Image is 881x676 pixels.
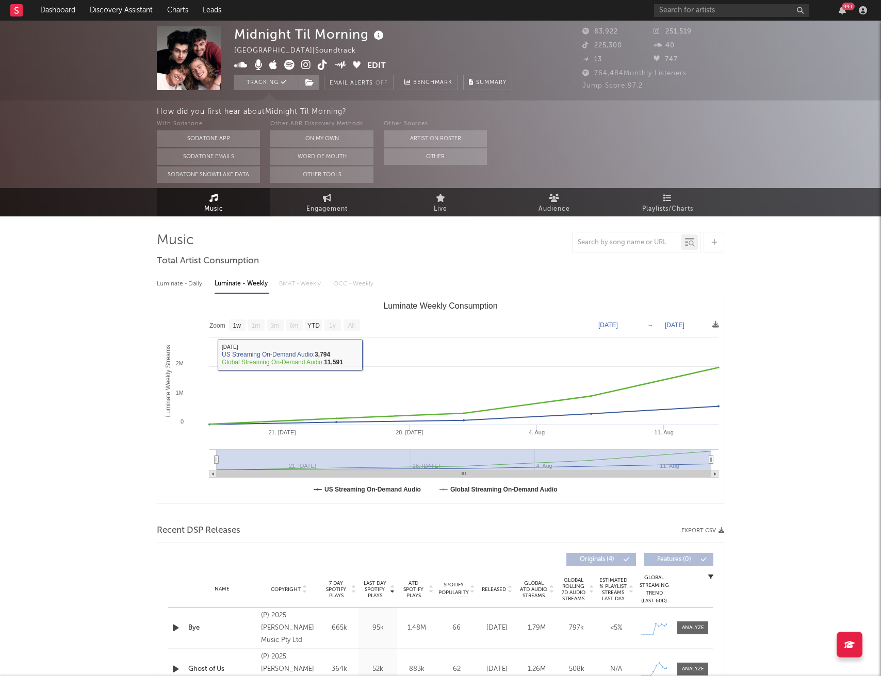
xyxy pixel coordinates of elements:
button: Summary [463,75,512,90]
a: Music [157,188,270,216]
div: [DATE] [480,664,514,674]
span: Spotify Popularity [438,581,469,597]
span: Features ( 0 ) [650,556,698,563]
text: 3m [271,322,280,329]
span: 83,922 [582,28,618,35]
div: <5% [599,623,633,633]
em: Off [376,80,388,86]
button: 99+ [839,6,846,14]
span: Global Rolling 7D Audio Streams [559,577,588,602]
span: Live [434,203,447,215]
button: Other [384,148,487,165]
div: N/A [599,664,633,674]
text: 21. [DATE] [269,429,296,435]
span: Music [204,203,223,215]
div: Name [188,585,256,593]
div: Luminate - Weekly [215,275,269,293]
div: Midnight Til Morning [234,26,386,43]
button: Sodatone Emails [157,148,260,165]
div: [GEOGRAPHIC_DATA] | Soundtrack [234,45,368,57]
span: Global ATD Audio Streams [519,580,548,599]
svg: Luminate Weekly Consumption [157,297,724,503]
div: 665k [322,623,356,633]
a: Bye [188,623,256,633]
div: 52k [361,664,395,674]
span: Originals ( 4 ) [573,556,621,563]
text: Luminate Weekly Streams [165,345,172,417]
div: 508k [559,664,594,674]
a: Benchmark [399,75,458,90]
div: 1.48M [400,623,433,633]
a: Ghost of Us [188,664,256,674]
a: Live [384,188,497,216]
text: → [647,322,654,329]
text: US Streaming On-Demand Audio [324,486,421,493]
span: Last Day Spotify Plays [361,580,388,599]
div: 883k [400,664,433,674]
span: Engagement [306,203,348,215]
text: 1w [233,322,241,329]
div: (P) 2025 [PERSON_NAME] Music Pty Ltd [261,610,317,647]
button: On My Own [270,130,373,147]
span: Released [482,586,506,593]
a: Audience [497,188,611,216]
div: Luminate - Daily [157,275,204,293]
text: [DATE] [598,322,618,329]
span: Estimated % Playlist Streams Last Day [599,577,627,602]
button: Artist on Roster [384,130,487,147]
text: 0 [181,418,184,425]
span: 40 [654,42,675,49]
a: Playlists/Charts [611,188,724,216]
div: 364k [322,664,356,674]
a: Engagement [270,188,384,216]
text: 6m [290,322,299,329]
text: 2M [176,360,184,366]
div: Global Streaming Trend (Last 60D) [639,574,670,605]
text: Zoom [209,322,225,329]
span: Benchmark [413,77,452,89]
button: Other Tools [270,166,373,183]
text: 11. Aug [655,429,674,435]
button: Email AlertsOff [324,75,394,90]
span: Jump Score: 97.2 [582,82,643,89]
span: Playlists/Charts [642,203,693,215]
span: Audience [539,203,570,215]
span: ATD Spotify Plays [400,580,427,599]
text: [DATE] [665,322,684,329]
div: 1.79M [519,623,554,633]
span: 764,484 Monthly Listeners [582,70,687,77]
span: 13 [582,56,602,63]
text: 1M [176,390,184,396]
button: Word Of Mouth [270,148,373,165]
text: 1y [329,322,336,329]
button: Sodatone App [157,130,260,147]
text: Luminate Weekly Consumption [383,301,497,310]
div: 797k [559,623,594,633]
span: 7 Day Spotify Plays [322,580,350,599]
span: Summary [476,80,507,86]
div: With Sodatone [157,118,260,130]
div: Other Sources [384,118,487,130]
button: Originals(4) [566,553,636,566]
div: 66 [438,623,475,633]
div: How did you first hear about Midnight Til Morning ? [157,106,881,118]
div: 95k [361,623,395,633]
span: Recent DSP Releases [157,525,240,537]
text: 1m [252,322,260,329]
button: Export CSV [681,528,724,534]
div: Other A&R Discovery Methods [270,118,373,130]
input: Search for artists [654,4,809,17]
div: 62 [438,664,475,674]
text: All [348,322,354,329]
span: 225,300 [582,42,622,49]
text: YTD [307,322,320,329]
input: Search by song name or URL [573,239,681,247]
button: Features(0) [644,553,713,566]
text: 4. Aug [529,429,545,435]
span: Total Artist Consumption [157,255,259,267]
div: [DATE] [480,623,514,633]
button: Sodatone Snowflake Data [157,166,260,183]
text: 28. [DATE] [396,429,423,435]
